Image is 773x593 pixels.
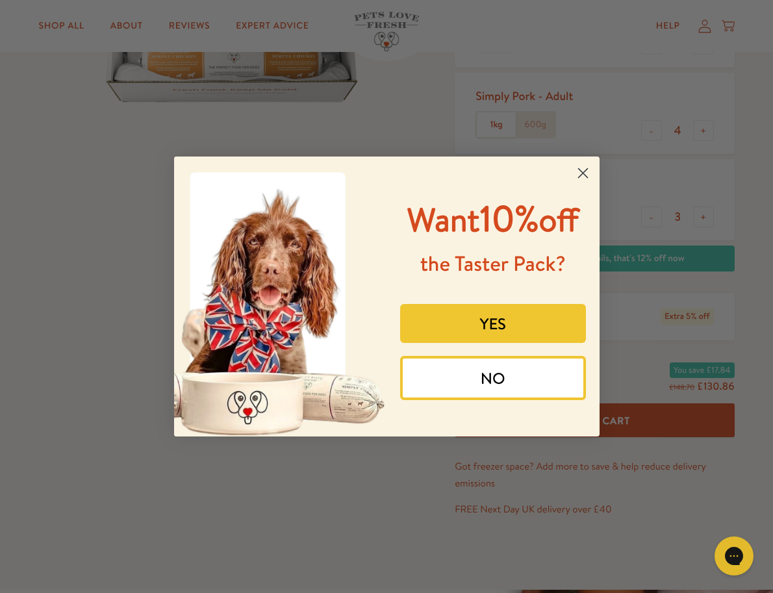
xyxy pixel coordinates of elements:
span: the Taster Pack? [420,249,566,278]
button: YES [400,304,586,343]
iframe: Gorgias live chat messenger [708,532,760,580]
span: off [539,197,579,242]
button: Close dialog [572,162,594,184]
span: Want [407,197,480,242]
span: 10% [407,193,579,243]
img: 8afefe80-1ef6-417a-b86b-9520c2248d41.jpeg [174,157,387,436]
button: NO [400,356,586,400]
